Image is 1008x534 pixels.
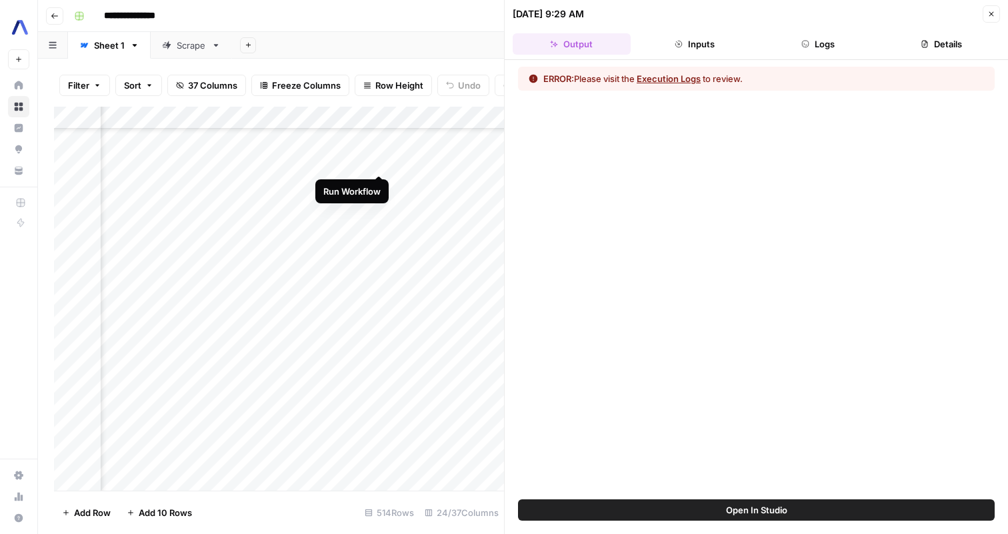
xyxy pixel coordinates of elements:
[513,7,584,21] div: [DATE] 9:29 AM
[119,502,200,523] button: Add 10 Rows
[355,75,432,96] button: Row Height
[726,503,787,517] span: Open In Studio
[8,486,29,507] a: Usage
[54,502,119,523] button: Add Row
[419,502,504,523] div: 24/37 Columns
[513,33,631,55] button: Output
[636,33,754,55] button: Inputs
[8,465,29,486] a: Settings
[68,79,89,92] span: Filter
[437,75,489,96] button: Undo
[518,499,995,521] button: Open In Studio
[177,39,206,52] div: Scrape
[543,73,574,84] span: ERROR:
[115,75,162,96] button: Sort
[59,75,110,96] button: Filter
[8,139,29,160] a: Opportunities
[167,75,246,96] button: 37 Columns
[68,32,151,59] a: Sheet 1
[375,79,423,92] span: Row Height
[74,506,111,519] span: Add Row
[882,33,1000,55] button: Details
[272,79,341,92] span: Freeze Columns
[8,11,29,44] button: Workspace: AssemblyAI
[8,96,29,117] a: Browse
[124,79,141,92] span: Sort
[458,79,481,92] span: Undo
[94,39,125,52] div: Sheet 1
[251,75,349,96] button: Freeze Columns
[8,75,29,96] a: Home
[8,117,29,139] a: Insights
[323,185,381,198] div: Run Workflow
[359,502,419,523] div: 514 Rows
[759,33,877,55] button: Logs
[8,15,32,39] img: AssemblyAI Logo
[188,79,237,92] span: 37 Columns
[139,506,192,519] span: Add 10 Rows
[637,72,701,85] button: Execution Logs
[543,72,743,85] div: Please visit the to review.
[8,160,29,181] a: Your Data
[151,32,232,59] a: Scrape
[8,507,29,529] button: Help + Support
